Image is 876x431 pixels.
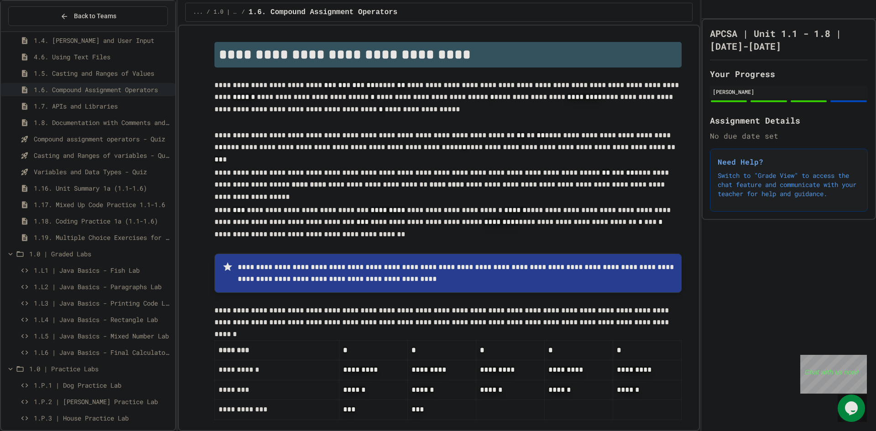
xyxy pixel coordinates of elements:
h3: Need Help? [718,156,860,167]
span: 1.4. [PERSON_NAME] and User Input [34,36,172,45]
div: [PERSON_NAME] [713,88,865,96]
span: / [207,9,210,16]
iframe: chat widget [800,355,867,394]
p: Switch to "Grade View" to access the chat feature and communicate with your teacher for help and ... [718,171,860,198]
span: Back to Teams [74,11,116,21]
span: Variables and Data Types - Quiz [34,167,172,177]
span: 1.6. Compound Assignment Operators [34,85,172,94]
span: 1.0 | Lessons and Notes [214,9,238,16]
span: Compound assignment operators - Quiz [34,134,172,144]
span: 1.L5 | Java Basics - Mixed Number Lab [34,331,172,341]
iframe: chat widget [838,395,867,422]
span: 1.L1 | Java Basics - Fish Lab [34,265,172,275]
span: Casting and Ranges of variables - Quiz [34,151,172,160]
span: 1.16. Unit Summary 1a (1.1-1.6) [34,183,172,193]
span: 4.6. Using Text Files [34,52,172,62]
span: 1.L3 | Java Basics - Printing Code Lab [34,298,172,308]
span: 1.L2 | Java Basics - Paragraphs Lab [34,282,172,291]
h2: Your Progress [710,68,868,80]
span: 1.7. APIs and Libraries [34,101,172,111]
span: 1.P.3 | House Practice Lab [34,413,172,423]
span: 1.L4 | Java Basics - Rectangle Lab [34,315,172,324]
span: 1.5. Casting and Ranges of Values [34,68,172,78]
span: 1.8. Documentation with Comments and Preconditions [34,118,172,127]
span: / [242,9,245,16]
h2: Assignment Details [710,114,868,127]
span: 1.0 | Graded Labs [29,249,172,259]
span: 1.19. Multiple Choice Exercises for Unit 1a (1.1-1.6) [34,233,172,242]
span: 1.18. Coding Practice 1a (1.1-1.6) [34,216,172,226]
span: 1.0 | Practice Labs [29,364,172,374]
span: ... [193,9,203,16]
span: 1.17. Mixed Up Code Practice 1.1-1.6 [34,200,172,209]
span: 1.P.1 | Dog Practice Lab [34,380,172,390]
span: 1.L6 | Java Basics - Final Calculator Lab [34,348,172,357]
span: 1.6. Compound Assignment Operators [249,7,397,18]
button: Back to Teams [8,6,168,26]
h1: APCSA | Unit 1.1 - 1.8 | [DATE]-[DATE] [710,27,868,52]
span: 1.P.2 | [PERSON_NAME] Practice Lab [34,397,172,406]
div: No due date set [710,130,868,141]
